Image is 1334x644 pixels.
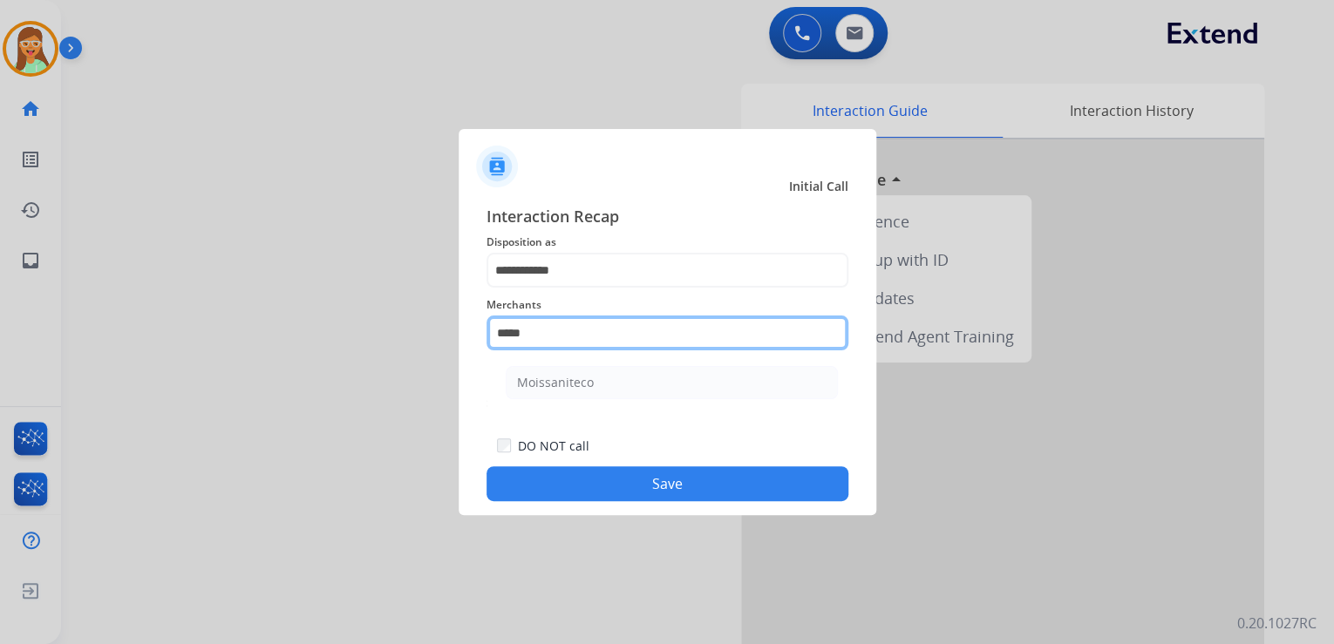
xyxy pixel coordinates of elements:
[487,232,848,253] span: Disposition as
[476,146,518,187] img: contactIcon
[518,437,589,455] label: DO NOT call
[517,374,594,391] div: Moissaniteco
[487,295,848,315] span: Merchants
[487,466,848,501] button: Save
[487,204,848,232] span: Interaction Recap
[789,178,848,195] span: Initial Call
[1237,613,1317,634] p: 0.20.1027RC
